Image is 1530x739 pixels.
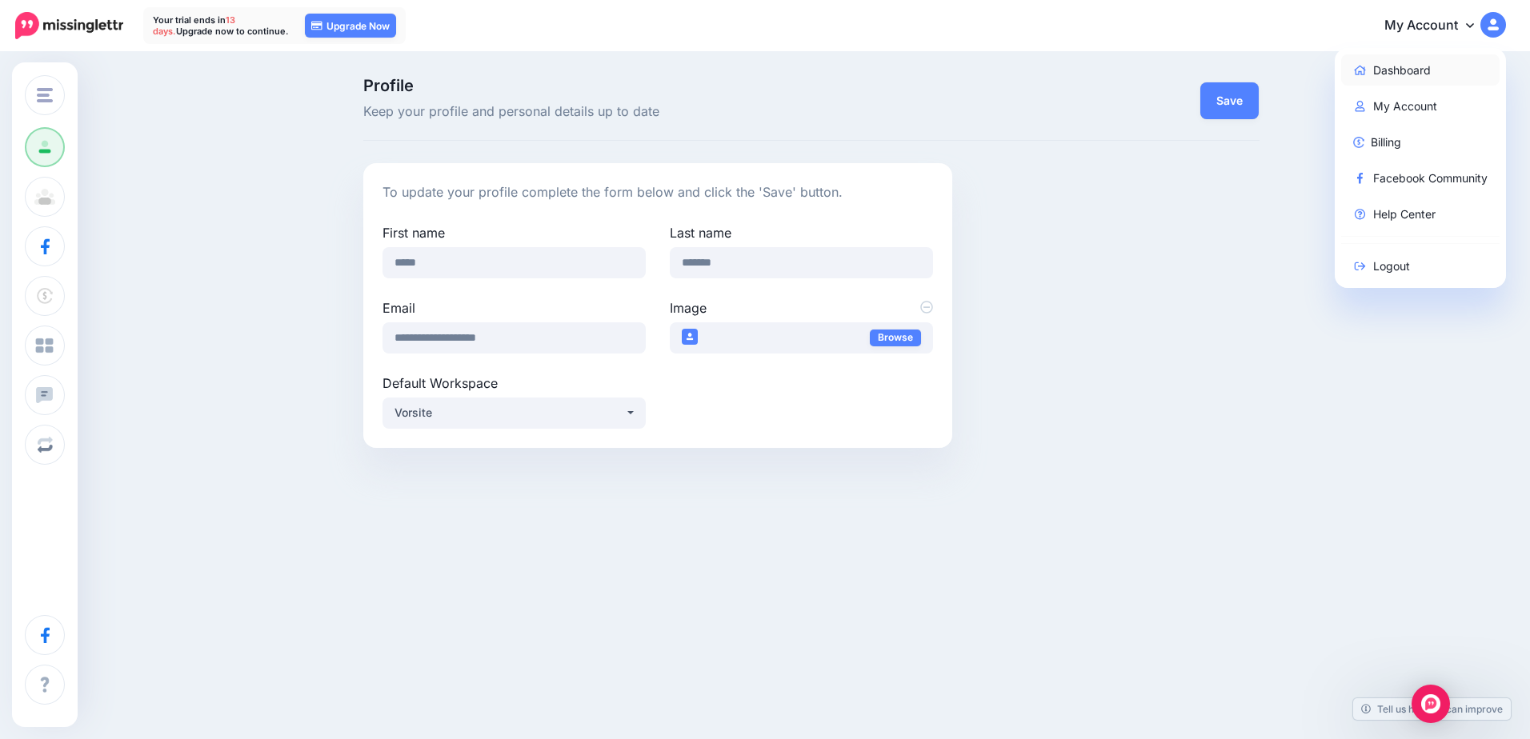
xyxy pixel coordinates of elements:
[153,14,235,37] span: 13 days.
[682,329,698,345] img: user_default_image_thumb.png
[305,14,396,38] a: Upgrade Now
[670,223,933,242] label: Last name
[1341,54,1500,86] a: Dashboard
[1200,82,1259,119] button: Save
[37,88,53,102] img: menu.png
[1368,6,1506,46] a: My Account
[1353,137,1364,148] img: revenue-blue.png
[382,223,646,242] label: First name
[1412,685,1450,723] div: Open Intercom Messenger
[382,397,646,429] button: Vorsite
[395,403,625,422] div: Vorsite
[382,182,934,203] p: To update your profile complete the form below and click the 'Save' button.
[1353,698,1511,720] a: Tell us how we can improve
[1335,48,1507,288] div: My Account
[670,298,933,318] label: Image
[363,102,953,122] span: Keep your profile and personal details up to date
[1341,162,1500,194] a: Facebook Community
[15,12,123,39] img: Missinglettr
[153,14,289,37] p: Your trial ends in Upgrade now to continue.
[382,298,646,318] label: Email
[1341,126,1500,158] a: Billing
[870,330,921,346] a: Browse
[363,78,953,94] span: Profile
[1341,198,1500,230] a: Help Center
[1341,90,1500,122] a: My Account
[382,373,646,393] label: Default Workspace
[1341,250,1500,282] a: Logout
